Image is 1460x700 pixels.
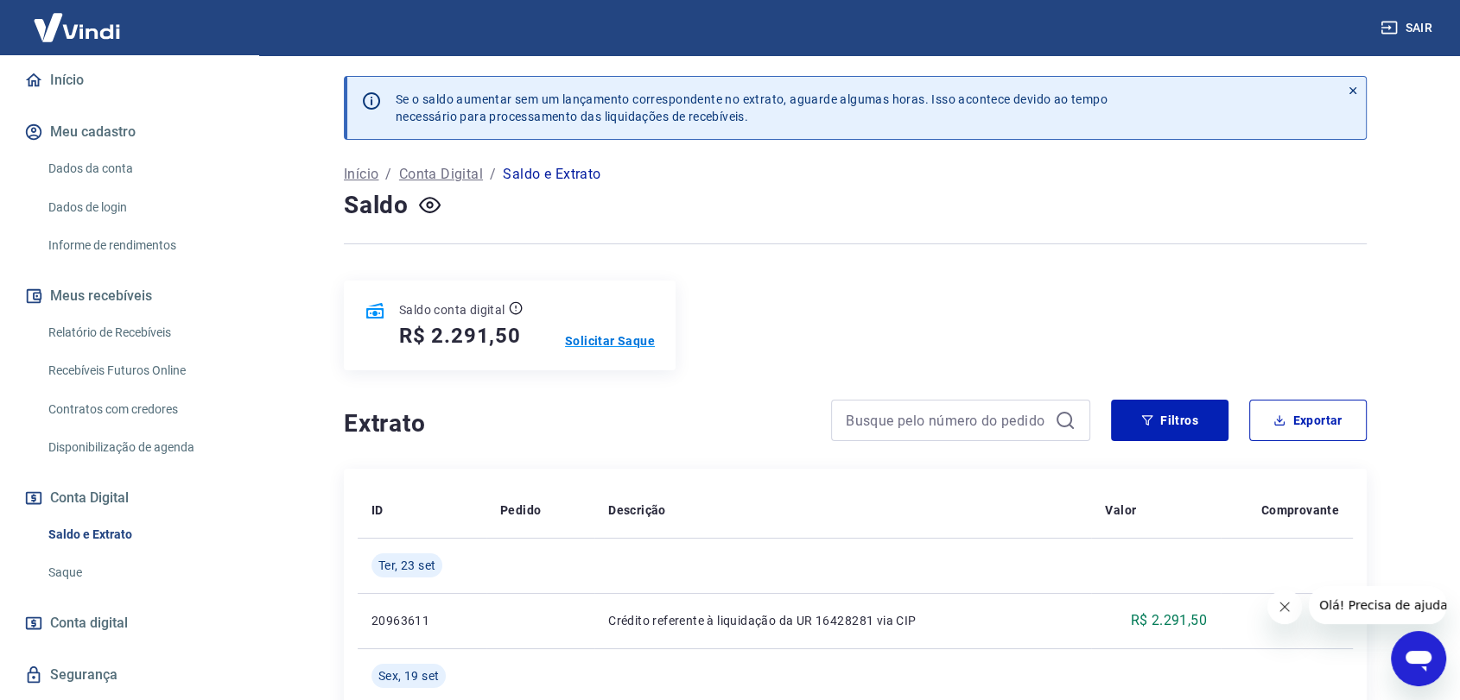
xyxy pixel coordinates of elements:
[344,407,810,441] h4: Extrato
[344,164,378,185] a: Início
[21,1,133,54] img: Vindi
[500,501,541,519] p: Pedido
[1309,586,1446,624] iframe: Mensagem da empresa
[371,501,384,519] p: ID
[503,164,600,185] p: Saldo e Extrato
[41,430,238,465] a: Disponibilização de agenda
[41,228,238,263] a: Informe de rendimentos
[21,61,238,99] a: Início
[50,611,128,635] span: Conta digital
[1130,610,1206,631] p: R$ 2.291,50
[41,190,238,225] a: Dados de login
[396,91,1108,125] p: Se o saldo aumentar sem um lançamento correspondente no extrato, aguarde algumas horas. Isso acon...
[10,12,145,26] span: Olá! Precisa de ajuda?
[608,501,666,519] p: Descrição
[399,164,483,185] a: Conta Digital
[21,656,238,694] a: Segurança
[846,407,1048,433] input: Busque pelo número do pedido
[21,277,238,315] button: Meus recebíveis
[1377,12,1439,44] button: Sair
[1391,631,1446,686] iframe: Botão para abrir a janela de mensagens
[565,332,655,350] a: Solicitar Saque
[1261,501,1339,519] p: Comprovante
[385,164,391,185] p: /
[399,322,521,350] h5: R$ 2.291,50
[21,113,238,151] button: Meu cadastro
[41,555,238,590] a: Saque
[41,315,238,350] a: Relatório de Recebíveis
[1105,501,1136,519] p: Valor
[1249,400,1367,441] button: Exportar
[378,667,439,684] span: Sex, 19 set
[41,353,238,388] a: Recebíveis Futuros Online
[21,479,238,517] button: Conta Digital
[399,301,505,318] p: Saldo conta digital
[371,612,473,629] p: 20963611
[608,612,1077,629] p: Crédito referente à liquidação da UR 16428281 via CIP
[378,557,435,574] span: Ter, 23 set
[490,164,496,185] p: /
[41,151,238,186] a: Dados da conta
[41,392,238,427] a: Contratos com credores
[344,188,409,223] h4: Saldo
[41,517,238,552] a: Saldo e Extrato
[1111,400,1228,441] button: Filtros
[21,604,238,642] a: Conta digital
[1267,590,1302,624] iframe: Fechar mensagem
